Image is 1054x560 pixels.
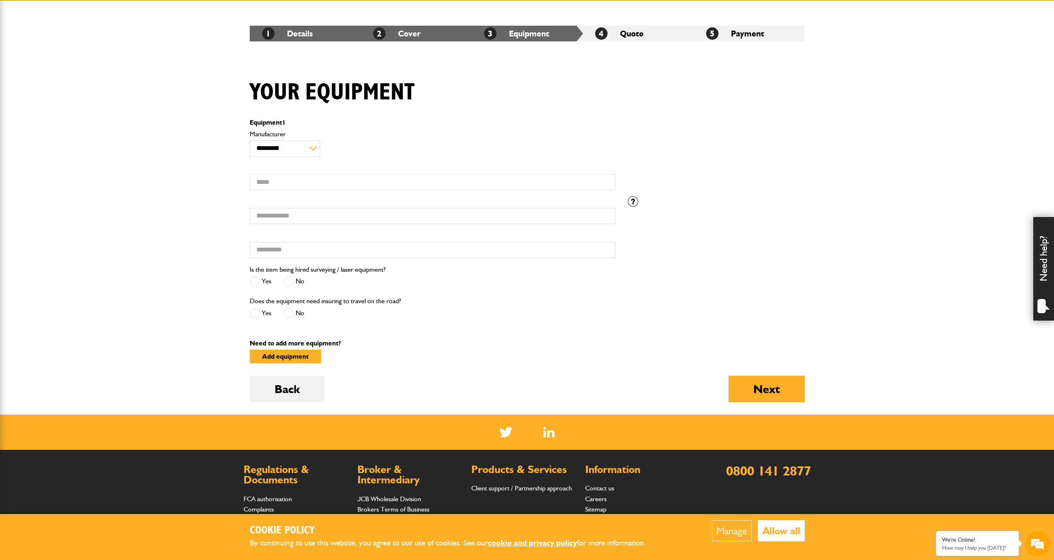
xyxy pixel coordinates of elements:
span: 3 [484,27,497,40]
label: No [284,308,304,319]
li: Equipment [472,26,583,41]
img: Twitter [499,427,512,437]
button: Back [250,376,325,402]
div: We're Online! [942,536,1013,543]
label: Manufacturer [250,131,615,138]
span: 1 [262,27,275,40]
a: Brokers Terms of Business [357,505,429,513]
button: Add equipment [250,350,321,363]
a: Contact us [585,484,614,492]
a: 1Details [262,29,313,39]
p: Equipment [250,119,615,126]
a: Client support / Partnership approach [471,484,572,492]
label: Does the equipment need insuring to travel on the road? [250,298,401,304]
button: Allow all [758,520,805,541]
p: By continuing to use this website, you agree to our use of cookies. See our for more information. [250,537,660,550]
div: Need help? [1033,217,1054,321]
span: 2 [373,27,386,40]
a: JCB Wholesale Division [357,495,421,503]
a: Complaints [244,505,274,513]
a: Careers [585,495,607,503]
label: Yes [250,308,271,319]
a: LinkedIn [543,427,555,437]
h2: Information [585,464,691,475]
h2: Regulations & Documents [244,464,349,485]
li: Payment [694,26,805,41]
h2: Cookie Policy [250,524,660,537]
li: Quote [583,26,694,41]
label: No [284,276,304,287]
label: Is the item being hired surveying / laser equipment? [250,266,386,273]
h1: Your equipment [250,79,415,106]
h2: Products & Services [471,464,577,475]
a: 0800 141 2877 [726,463,811,479]
label: Yes [250,276,271,287]
a: 2Cover [373,29,421,39]
span: 1 [282,118,286,126]
span: 5 [706,27,719,40]
img: Linked In [543,427,555,437]
button: Next [728,376,805,402]
p: How may I help you today? [942,545,1013,551]
a: Sitemap [585,505,606,513]
a: cookie and privacy policy [488,538,577,548]
p: Need to add more equipment? [250,340,805,347]
h2: Broker & Intermediary [357,464,463,485]
a: FCA authorisation [244,495,292,503]
button: Manage [712,520,752,541]
span: 4 [595,27,608,40]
